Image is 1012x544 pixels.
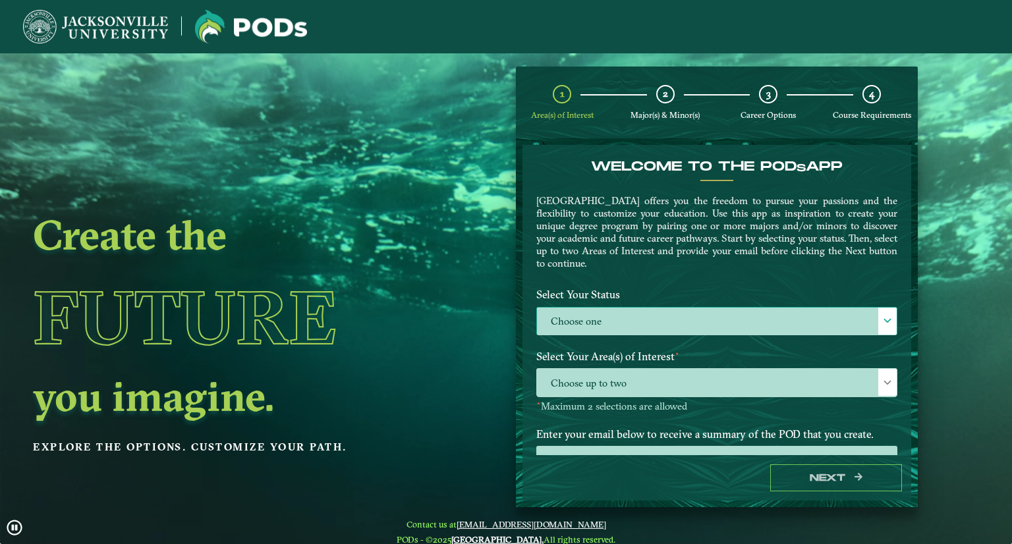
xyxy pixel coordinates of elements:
img: Jacksonville University logo [195,10,307,43]
sub: s [797,162,806,175]
p: [GEOGRAPHIC_DATA] offers you the freedom to pursue your passions and the flexibility to customize... [536,194,897,269]
input: Enter your email [536,446,897,474]
p: Maximum 2 selections are allowed [536,400,897,413]
span: Course Requirements [833,110,911,120]
h1: Future [33,258,422,377]
sup: ⋆ [536,398,541,408]
span: Choose up to two [537,369,897,397]
h2: Create the [33,216,422,253]
span: Area(s) of Interest [531,110,594,120]
span: Career Options [741,110,796,120]
a: [EMAIL_ADDRESS][DOMAIN_NAME] [457,519,606,530]
span: 3 [766,88,771,100]
span: 1 [560,88,565,100]
label: Choose one [537,308,897,336]
span: Contact us at [397,519,615,530]
span: 2 [663,88,668,100]
label: Select Your Status [526,283,907,307]
img: Jacksonville University logo [23,10,168,43]
sup: ⋆ [675,348,680,358]
span: 4 [869,88,874,100]
label: Enter your email below to receive a summary of the POD that you create. [526,422,907,446]
label: Select Your Area(s) of Interest [526,344,907,369]
span: Major(s) & Minor(s) [631,110,700,120]
p: Explore the options. Customize your path. [33,437,422,457]
h4: Welcome to the POD app [536,159,897,175]
button: Next [770,464,902,491]
h2: you imagine. [33,377,422,414]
